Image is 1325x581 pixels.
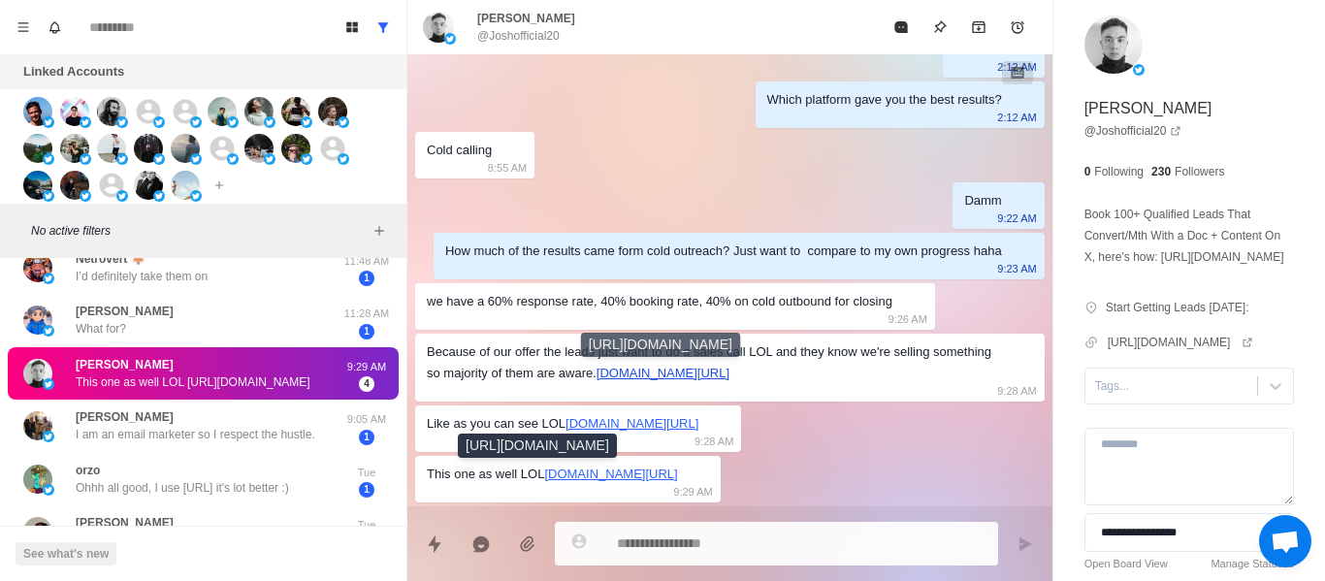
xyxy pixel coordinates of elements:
p: [PERSON_NAME] [76,408,174,426]
a: [DOMAIN_NAME][URL] [597,366,729,380]
img: picture [43,273,54,284]
span: 1 [359,482,374,498]
a: [DOMAIN_NAME][URL] [566,416,698,431]
div: Cold calling [427,140,492,161]
p: Tue [342,465,391,481]
img: picture [244,97,274,126]
button: Archive [959,8,998,47]
img: picture [23,134,52,163]
img: picture [23,306,52,335]
div: This one as well LOL [427,464,678,485]
span: 1 [359,324,374,339]
p: Book 100+ Qualified Leads That Convert/Mth With a Doc + Content On X, here’s how: [URL][DOMAIN_NAME] [1084,204,1294,268]
img: picture [80,116,91,128]
button: Board View [337,12,368,43]
img: picture [23,97,52,126]
img: picture [80,190,91,202]
button: Show all conversations [368,12,399,43]
p: Followers [1175,163,1224,180]
img: picture [116,116,128,128]
p: 9:05 AM [342,411,391,428]
img: picture [134,171,163,200]
p: 230 [1151,163,1171,180]
p: Following [1094,163,1144,180]
img: picture [190,116,202,128]
p: 11:48 AM [342,253,391,270]
p: Start Getting Leads [DATE]: [1106,299,1249,316]
img: picture [190,153,202,165]
p: [PERSON_NAME] [76,303,174,320]
img: picture [1084,16,1143,74]
p: @Joshofficial20 [477,27,560,45]
img: picture [227,153,239,165]
img: picture [1133,64,1145,76]
img: picture [116,190,128,202]
p: 11:28 AM [342,306,391,322]
a: [URL][DOMAIN_NAME] [1108,334,1254,351]
p: 8:55 AM [488,157,527,178]
a: Manage Statuses [1211,556,1294,572]
p: I’d definitely take them on [76,268,208,285]
a: @Joshofficial20 [1084,122,1182,140]
div: Because of our offer the leads just want to do a sales call LOL and they know we're selling somet... [427,341,1002,384]
img: picture [97,134,126,163]
img: picture [153,153,165,165]
img: picture [97,97,126,126]
div: Damm [964,190,1001,211]
img: picture [43,153,54,165]
img: picture [338,153,349,165]
p: 9:23 AM [997,258,1036,279]
p: Linked Accounts [23,62,124,81]
button: See what's new [16,542,116,565]
button: Add reminder [998,8,1037,47]
p: Netrovert 🦊 [76,250,145,268]
img: picture [153,116,165,128]
img: picture [43,484,54,496]
button: Pin [921,8,959,47]
div: Open chat [1259,515,1311,567]
img: picture [23,359,52,388]
img: picture [423,12,454,43]
p: No active filters [31,222,368,240]
img: picture [23,465,52,494]
img: picture [43,325,54,337]
img: picture [301,153,312,165]
button: Mark as read [882,8,921,47]
img: picture [43,431,54,442]
img: picture [338,116,349,128]
img: picture [208,97,237,126]
button: Send message [1006,525,1045,564]
img: picture [264,153,275,165]
button: Reply with AI [462,525,501,564]
div: Which platform gave you the best results? [767,89,1002,111]
img: picture [23,411,52,440]
p: 9:22 AM [997,208,1036,229]
img: picture [43,116,54,128]
p: 0 [1084,163,1091,180]
button: Menu [8,12,39,43]
button: Add account [208,174,231,197]
img: picture [264,116,275,128]
img: picture [23,517,52,546]
span: 1 [359,430,374,445]
img: picture [80,153,91,165]
p: orzo [76,462,100,479]
img: picture [244,134,274,163]
img: picture [318,97,347,126]
img: picture [171,171,200,200]
p: 9:29 AM [342,359,391,375]
a: Open Board View [1084,556,1168,572]
img: picture [60,171,89,200]
img: picture [153,190,165,202]
img: picture [444,33,456,45]
button: Notifications [39,12,70,43]
img: picture [43,378,54,390]
span: 4 [359,376,374,392]
p: 9:28 AM [997,380,1036,402]
img: picture [60,134,89,163]
img: picture [301,116,312,128]
div: we have a 60% response rate, 40% booking rate, 40% on cold outbound for closing [427,291,892,312]
img: picture [227,116,239,128]
img: picture [116,153,128,165]
p: [PERSON_NAME] [1084,97,1212,120]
